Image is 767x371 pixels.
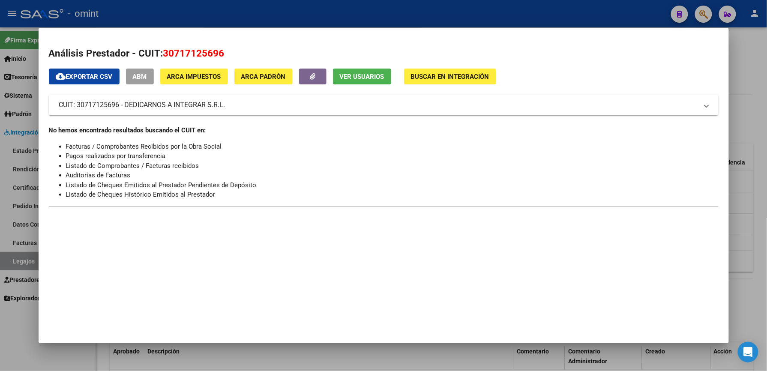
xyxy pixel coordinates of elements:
[126,69,154,84] button: ABM
[167,73,221,81] span: ARCA Impuestos
[411,73,489,81] span: Buscar en Integración
[66,161,719,171] li: Listado de Comprobantes / Facturas recibidos
[49,46,719,61] h2: Análisis Prestador - CUIT:
[49,126,206,134] strong: No hemos encontrado resultados buscando el CUIT en:
[241,73,286,81] span: ARCA Padrón
[234,69,293,84] button: ARCA Padrón
[160,69,228,84] button: ARCA Impuestos
[66,142,719,152] li: Facturas / Comprobantes Recibidos por la Obra Social
[133,73,147,81] span: ABM
[404,69,496,84] button: Buscar en Integración
[66,180,719,190] li: Listado de Cheques Emitidos al Prestador Pendientes de Depósito
[49,95,719,115] mat-expansion-panel-header: CUIT: 30717125696 - DEDICARNOS A INTEGRAR S.R.L.
[66,151,719,161] li: Pagos realizados por transferencia
[163,48,225,59] span: 30717125696
[56,73,113,81] span: Exportar CSV
[66,171,719,180] li: Auditorías de Facturas
[49,69,120,84] button: Exportar CSV
[66,190,719,200] li: Listado de Cheques Histórico Emitidos al Prestador
[333,69,391,84] button: Ver Usuarios
[340,73,384,81] span: Ver Usuarios
[56,71,66,81] mat-icon: cloud_download
[738,342,758,362] div: Open Intercom Messenger
[59,100,698,110] mat-panel-title: CUIT: 30717125696 - DEDICARNOS A INTEGRAR S.R.L.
